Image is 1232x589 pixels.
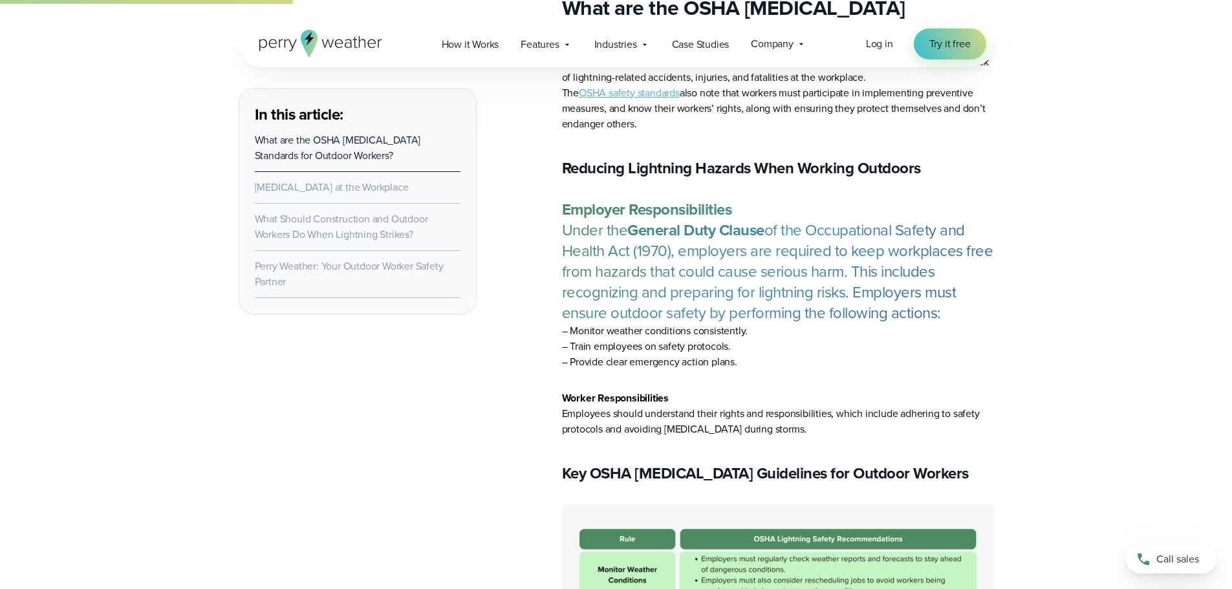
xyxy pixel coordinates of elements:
a: How it Works [431,31,510,58]
span: Try it free [929,36,971,52]
span: Call sales [1156,552,1199,567]
a: OSHA safety standards [579,85,680,100]
span: How it Works [442,37,499,52]
a: Call sales [1126,545,1216,573]
a: Perry Weather: Your Outdoor Worker Safety Partner [255,259,444,289]
a: Case Studies [661,31,740,58]
span: Case Studies [672,37,729,52]
p: Employees should understand their rights and responsibilities, which include adhering to safety p... [562,391,994,437]
a: What Should Construction and Outdoor Workers Do When Lightning Strikes? [255,211,428,242]
p: The OSHA lightning rules for outdoor workers were first established in [DATE] to minimize the ris... [562,54,994,132]
strong: General Duty Clause [627,219,764,242]
a: What are the OSHA [MEDICAL_DATA] Standards for Outdoor Workers? [255,133,421,163]
p: Under the of the Occupational Safety and Health Act (1970), employers are required to keep workpl... [562,199,994,323]
h3: In this article: [255,104,460,125]
a: Try it free [914,28,986,59]
strong: Employer Responsibilities [562,198,732,221]
span: Industries [594,37,637,52]
span: Company [751,36,794,52]
span: Features [521,37,559,52]
span: Log in [866,36,893,51]
a: Log in [866,36,893,52]
h3: Reducing Lightning Hazards When Working Outdoors [562,158,994,178]
a: [MEDICAL_DATA] at the Workplace [255,180,409,195]
li: – Train employees on safety protocols. [562,339,994,354]
strong: Worker Responsibilities [562,391,669,405]
li: – Monitor weather conditions consistently. [562,323,994,339]
strong: Key OSHA [MEDICAL_DATA] Guidelines for Outdoor Workers [562,462,969,485]
li: – Provide clear emergency action plans. [562,354,994,370]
